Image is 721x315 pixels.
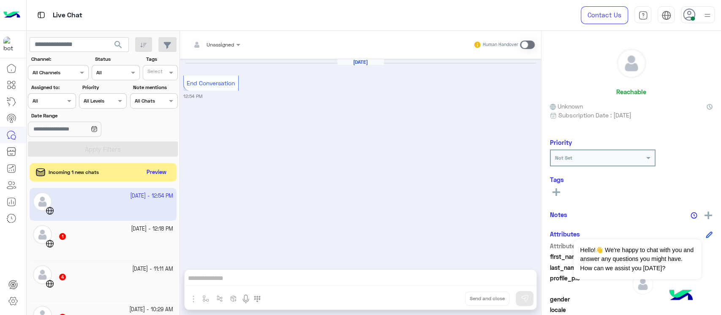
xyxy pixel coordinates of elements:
[59,233,66,240] span: 1
[550,274,631,293] span: profile_pic
[3,6,20,24] img: Logo
[558,111,631,119] span: Subscription Date : [DATE]
[133,84,177,91] label: Note mentions
[550,138,572,146] h6: Priority
[3,37,19,52] img: 171468393613305
[95,55,139,63] label: Status
[33,265,52,284] img: defaultAdmin.png
[465,291,509,306] button: Send and close
[31,55,88,63] label: Channel:
[691,212,697,219] img: notes
[207,41,234,48] span: Unassigned
[187,79,235,87] span: End Conversation
[550,176,713,183] h6: Tags
[550,230,580,238] h6: Attributes
[550,295,631,304] span: gender
[183,93,202,100] small: 12:54 PM
[666,281,696,311] img: hulul-logo.png
[632,295,713,304] span: null
[28,141,178,157] button: Apply Filters
[108,37,129,55] button: search
[82,84,126,91] label: Priority
[53,10,82,21] p: Live Chat
[33,225,52,244] img: defaultAdmin.png
[31,84,75,91] label: Assigned to:
[31,112,126,119] label: Date Range
[131,225,173,233] small: [DATE] - 12:18 PM
[59,274,66,280] span: 4
[661,11,671,20] img: tab
[129,306,173,314] small: [DATE] - 10:29 AM
[49,168,99,176] span: Incoming 1 new chats
[46,239,54,248] img: WebChat
[550,242,631,250] span: Attribute Name
[146,55,177,63] label: Tags
[632,274,653,295] img: defaultAdmin.png
[550,252,631,261] span: first_name
[550,305,631,314] span: locale
[616,88,646,95] h6: Reachable
[550,263,631,272] span: last_name
[46,280,54,288] img: WebChat
[337,59,384,65] h6: [DATE]
[36,10,46,20] img: tab
[632,305,713,314] span: null
[702,10,713,21] img: profile
[574,239,701,279] span: Hello!👋 We're happy to chat with you and answer any questions you might have. How can we assist y...
[483,41,518,48] small: Human Handover
[705,212,712,219] img: add
[143,166,170,179] button: Preview
[634,6,651,24] a: tab
[581,6,628,24] a: Contact Us
[113,40,123,50] span: search
[617,49,646,78] img: defaultAdmin.png
[550,102,583,111] span: Unknown
[146,68,163,77] div: Select
[638,11,648,20] img: tab
[555,155,572,161] b: Not Set
[132,265,173,273] small: [DATE] - 11:11 AM
[550,211,567,218] h6: Notes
